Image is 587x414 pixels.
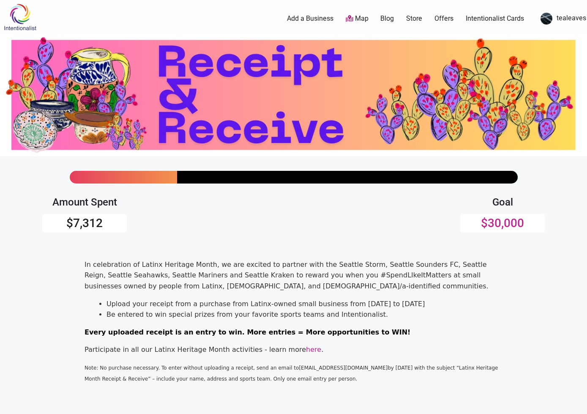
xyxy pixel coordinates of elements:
[85,344,502,355] p: Participate in all our Latinx Heritage Month activities - learn more .
[106,309,502,320] li: Be entered to win special prizes from your favorite sports teams and Intentionalist.
[42,196,127,208] h4: Amount Spent
[434,14,453,23] a: Offers
[85,259,502,292] p: In celebration of Latinx Heritage Month, we are excited to partner with the Seattle Storm, Seattl...
[346,14,369,24] a: Map
[85,328,410,336] span: Every uploaded receipt is an entry to win. More entries = More opportunities to WIN!
[460,196,545,208] h4: Goal
[536,11,586,26] a: tealeaves
[460,216,545,230] h3: $30,000
[42,216,127,230] h3: $7,312
[306,345,321,354] a: here
[106,299,502,310] li: Upload your receipt from a purchase from Latinx-owned small business from [DATE] to [DATE]
[406,14,422,23] a: Store
[380,14,394,23] a: Blog
[466,14,524,23] a: Intentionalist Cards
[85,365,498,382] span: Note: No purchase necessary. To enter without uploading a receipt, send an email to [EMAIL_ADDRES...
[287,14,333,23] a: Add a Business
